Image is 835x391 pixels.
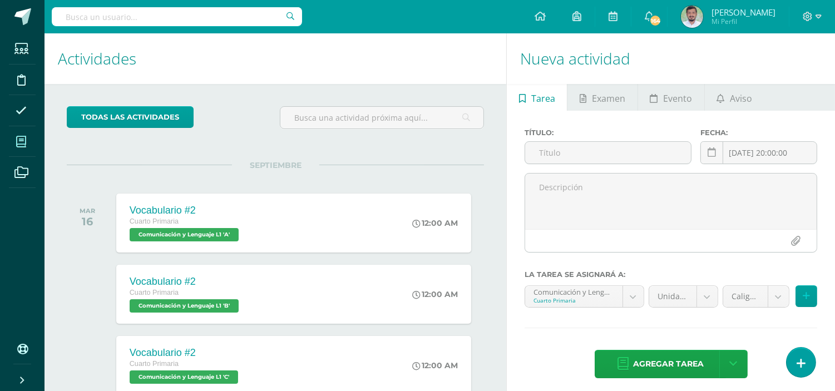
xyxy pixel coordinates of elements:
div: 12:00 AM [412,360,458,370]
img: c6d976ce9e32bebbd84997966a8f6922.png [681,6,703,28]
label: Fecha: [700,128,817,137]
span: Comunicación y Lenguaje L1 'C' [130,370,238,384]
a: Comunicación y Lenguaje L1 'A'Cuarto Primaria [525,286,643,307]
input: Fecha de entrega [701,142,817,164]
input: Busca un usuario... [52,7,302,26]
a: Examen [567,84,637,111]
span: Cuarto Primaria [130,217,179,225]
div: 12:00 AM [412,289,458,299]
span: Agregar tarea [633,350,704,378]
h1: Nueva actividad [520,33,822,84]
span: Examen [592,85,625,112]
label: La tarea se asignará a: [525,270,817,279]
div: 12:00 AM [412,218,458,228]
a: Unidad 4 [649,286,718,307]
h1: Actividades [58,33,493,84]
div: Vocabulario #2 [130,276,241,288]
a: Tarea [507,84,567,111]
div: Comunicación y Lenguaje L1 'A' [533,286,614,296]
span: 164 [649,14,661,27]
div: 16 [80,215,96,228]
span: Caligrafía / formativa (10.0%) [732,286,759,307]
a: Evento [638,84,704,111]
span: Evento [663,85,692,112]
span: Cuarto Primaria [130,360,179,368]
div: Vocabulario #2 [130,347,241,359]
span: SEPTIEMBRE [232,160,319,170]
input: Busca una actividad próxima aquí... [280,107,483,128]
label: Título: [525,128,691,137]
div: Cuarto Primaria [533,296,614,304]
span: Unidad 4 [658,286,688,307]
div: MAR [80,207,96,215]
input: Título [525,142,691,164]
span: Comunicación y Lenguaje L1 'A' [130,228,239,241]
span: Cuarto Primaria [130,289,179,296]
div: Vocabulario #2 [130,205,241,216]
a: Caligrafía / formativa (10.0%) [723,286,789,307]
span: Comunicación y Lenguaje L1 'B' [130,299,239,313]
a: todas las Actividades [67,106,194,128]
span: Tarea [531,85,555,112]
span: [PERSON_NAME] [712,7,775,18]
span: Mi Perfil [712,17,775,26]
a: Aviso [705,84,764,111]
span: Aviso [730,85,752,112]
